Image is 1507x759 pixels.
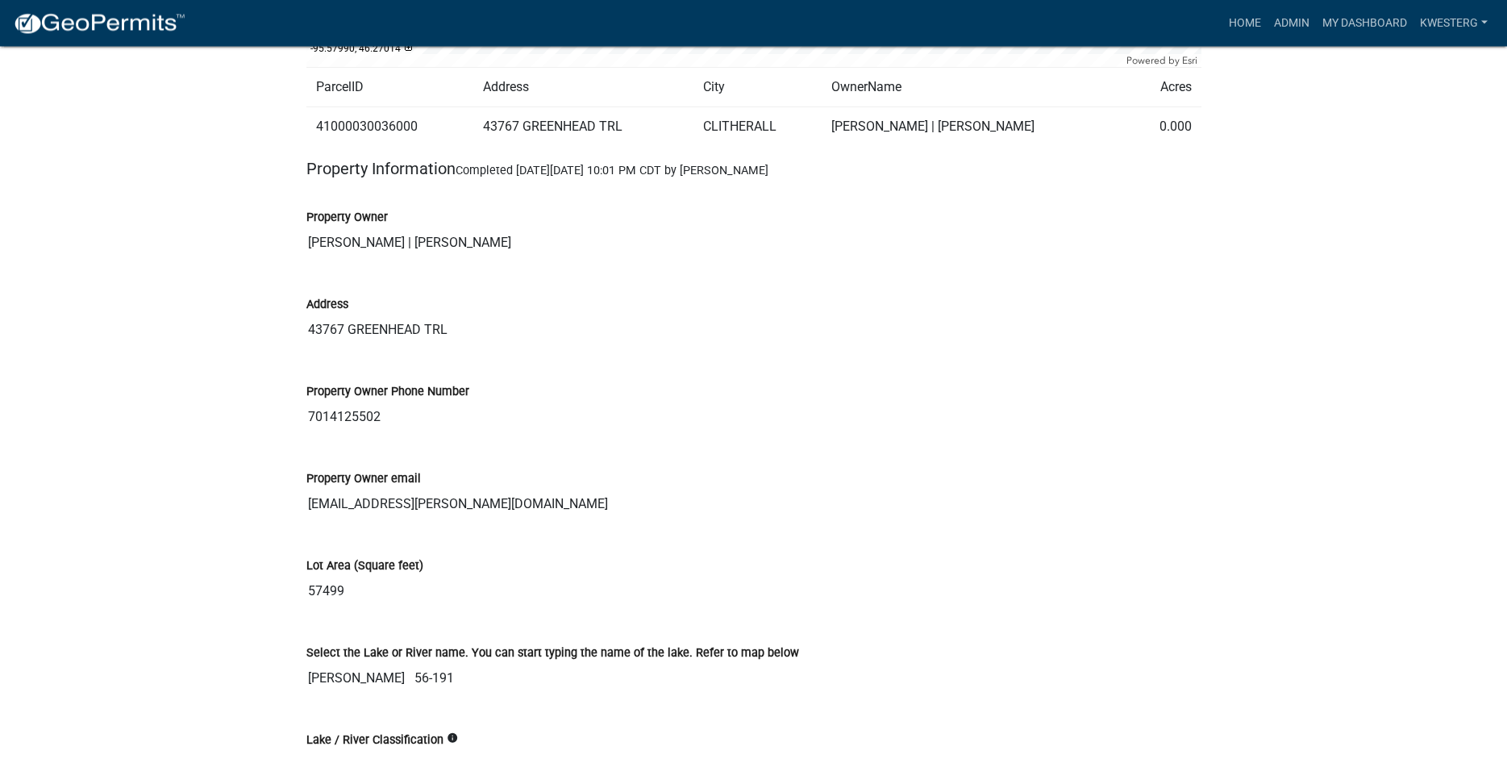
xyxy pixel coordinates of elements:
td: [PERSON_NAME] | [PERSON_NAME] [822,107,1130,147]
a: Home [1222,8,1268,39]
label: Lake / River Classification [306,736,443,747]
td: City [693,68,822,107]
td: Address [473,68,693,107]
td: 43767 GREENHEAD TRL [473,107,693,147]
span: Completed [DATE][DATE] 10:01 PM CDT by [PERSON_NAME] [456,165,768,178]
h5: Property Information [306,160,1201,179]
label: Property Owner email [306,474,421,486]
a: My Dashboard [1316,8,1413,39]
td: Acres [1130,68,1201,107]
td: CLITHERALL [693,107,822,147]
label: Property Owner [306,213,388,224]
td: 0.000 [1130,107,1201,147]
label: Property Owner Phone Number [306,387,469,398]
td: ParcelID [306,68,474,107]
label: Select the Lake or River name. You can start typing the name of the lake. Refer to map below [306,648,799,660]
i: info [447,733,458,744]
label: Address [306,300,348,311]
td: OwnerName [822,68,1130,107]
a: kwesterg [1413,8,1494,39]
label: Lot Area (Square feet) [306,561,423,573]
div: Powered by [1122,55,1201,68]
a: Esri [1182,56,1197,67]
td: 41000030036000 [306,107,474,147]
a: Admin [1268,8,1316,39]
